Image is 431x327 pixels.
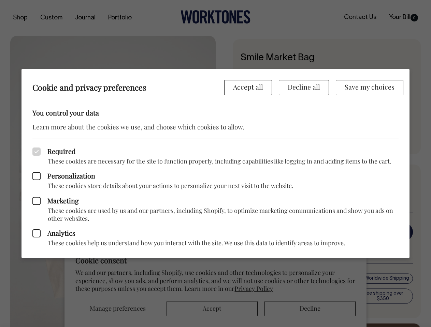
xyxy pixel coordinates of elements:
h2: Cookie and privacy preferences [32,82,224,92]
button: Save my choices [336,80,403,95]
label: Personalization [32,172,399,180]
h3: You control your data [32,109,399,117]
button: Accept all [224,80,272,95]
label: Marketing [32,197,399,205]
p: These cookies are necessary for the site to function properly, including capabilities like loggin... [32,157,399,165]
label: Analytics [32,229,399,237]
button: Decline all [279,80,329,95]
p: Learn more about the cookies we use, and choose which cookies to allow. [32,122,399,131]
p: These cookies store details about your actions to personalize your next visit to the website. [32,182,399,190]
label: Required [32,147,399,155]
p: These cookies are used by us and our partners, including Shopify, to optimize marketing communica... [32,206,399,222]
p: These cookies help us understand how you interact with the site. We use this data to identify are... [32,239,399,247]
